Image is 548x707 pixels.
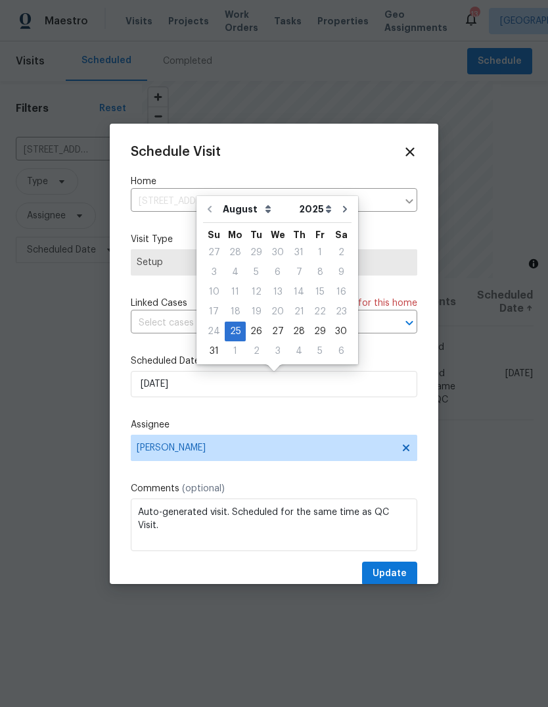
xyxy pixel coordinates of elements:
div: 25 [225,322,246,341]
div: 7 [288,263,309,281]
div: Wed Aug 06 2025 [267,262,288,282]
div: 1 [225,342,246,360]
div: 22 [309,303,331,321]
div: 26 [246,322,267,341]
div: 20 [267,303,288,321]
button: Go to next month [335,196,355,222]
div: Mon Aug 11 2025 [225,282,246,302]
div: Mon Aug 18 2025 [225,302,246,322]
div: Sun Aug 10 2025 [203,282,225,302]
div: Thu Aug 28 2025 [288,322,309,341]
div: 1 [309,243,331,262]
div: 21 [288,303,309,321]
button: Update [362,562,417,586]
div: Sun Aug 17 2025 [203,302,225,322]
div: Thu Jul 31 2025 [288,243,309,262]
div: Sun Aug 31 2025 [203,341,225,361]
textarea: Auto-generated visit. Scheduled for the same time as QC Visit. [131,499,417,551]
div: Sat Aug 16 2025 [331,282,352,302]
div: 23 [331,303,352,321]
div: 2 [331,243,352,262]
abbr: Wednesday [271,230,285,239]
div: Thu Aug 07 2025 [288,262,309,282]
div: Mon Jul 28 2025 [225,243,246,262]
div: Thu Aug 21 2025 [288,302,309,322]
div: 5 [309,342,331,360]
div: Tue Sep 02 2025 [246,341,267,361]
abbr: Saturday [335,230,348,239]
div: Fri Aug 22 2025 [309,302,331,322]
abbr: Tuesday [250,230,262,239]
div: Sat Aug 30 2025 [331,322,352,341]
div: 28 [225,243,246,262]
span: Setup [137,256,411,269]
div: Thu Sep 04 2025 [288,341,309,361]
div: 24 [203,322,225,341]
input: Enter in an address [131,191,398,212]
div: 29 [246,243,267,262]
div: Sat Aug 23 2025 [331,302,352,322]
div: Sat Aug 02 2025 [331,243,352,262]
div: Wed Jul 30 2025 [267,243,288,262]
abbr: Sunday [208,230,220,239]
div: Tue Jul 29 2025 [246,243,267,262]
div: Thu Aug 14 2025 [288,282,309,302]
div: 29 [309,322,331,341]
div: 27 [267,322,288,341]
div: Fri Aug 29 2025 [309,322,331,341]
div: 19 [246,303,267,321]
div: 6 [267,263,288,281]
span: Linked Cases [131,297,187,310]
div: Wed Aug 13 2025 [267,282,288,302]
label: Visit Type [131,233,417,246]
abbr: Friday [315,230,325,239]
div: Mon Sep 01 2025 [225,341,246,361]
label: Scheduled Date [131,354,417,368]
div: 8 [309,263,331,281]
label: Comments [131,482,417,495]
span: Close [403,145,417,159]
div: 3 [203,263,225,281]
div: 31 [288,243,309,262]
div: Sat Aug 09 2025 [331,262,352,282]
div: Tue Aug 26 2025 [246,322,267,341]
span: (optional) [182,484,225,493]
div: 6 [331,342,352,360]
div: Wed Aug 20 2025 [267,302,288,322]
div: 4 [225,263,246,281]
span: Update [373,566,407,582]
div: Wed Aug 27 2025 [267,322,288,341]
div: 14 [288,283,309,301]
span: Schedule Visit [131,145,221,158]
div: 4 [288,342,309,360]
div: 28 [288,322,309,341]
div: Mon Aug 04 2025 [225,262,246,282]
div: Fri Aug 01 2025 [309,243,331,262]
div: 30 [267,243,288,262]
label: Assignee [131,418,417,431]
div: 17 [203,303,225,321]
div: Sun Aug 03 2025 [203,262,225,282]
div: Sun Jul 27 2025 [203,243,225,262]
div: 11 [225,283,246,301]
div: 10 [203,283,225,301]
div: 13 [267,283,288,301]
div: Fri Sep 05 2025 [309,341,331,361]
span: [PERSON_NAME] [137,443,394,453]
select: Month [219,199,296,219]
div: Mon Aug 25 2025 [225,322,246,341]
div: Tue Aug 19 2025 [246,302,267,322]
div: 31 [203,342,225,360]
div: 27 [203,243,225,262]
div: Sun Aug 24 2025 [203,322,225,341]
div: Tue Aug 05 2025 [246,262,267,282]
div: Sat Sep 06 2025 [331,341,352,361]
abbr: Monday [228,230,242,239]
div: Tue Aug 12 2025 [246,282,267,302]
input: M/D/YYYY [131,371,417,397]
div: 18 [225,303,246,321]
div: Fri Aug 15 2025 [309,282,331,302]
button: Go to previous month [200,196,219,222]
div: 12 [246,283,267,301]
div: 3 [267,342,288,360]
